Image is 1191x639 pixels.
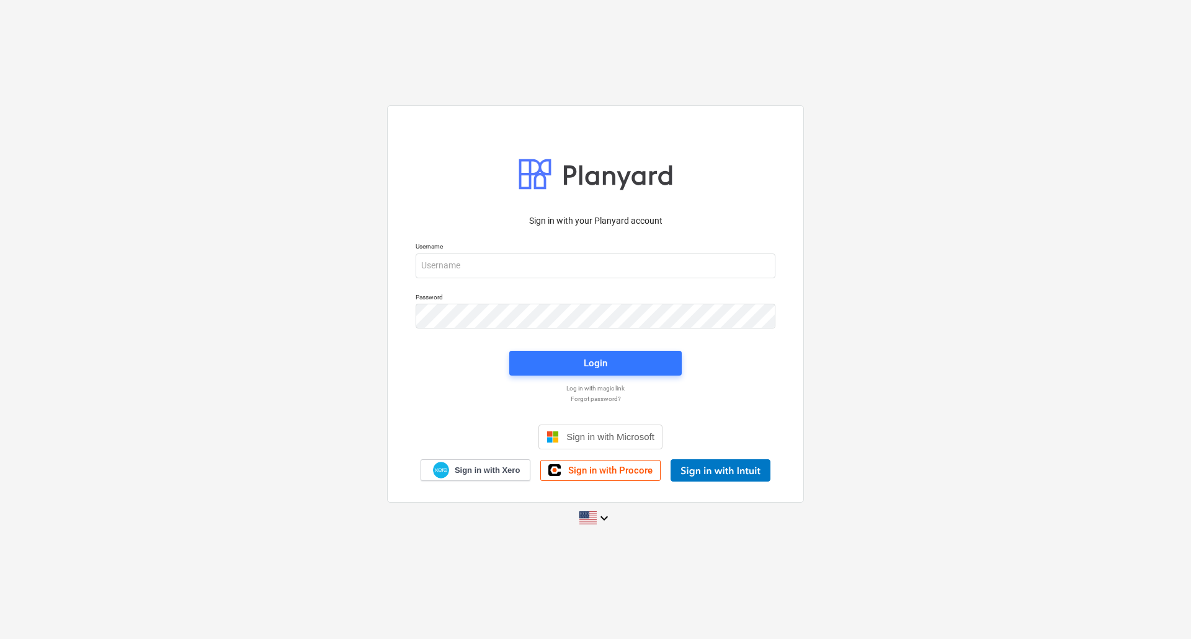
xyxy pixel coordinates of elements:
i: keyboard_arrow_down [597,511,612,526]
span: Sign in with Microsoft [566,431,654,442]
img: Xero logo [433,462,449,478]
div: Login [584,355,607,371]
span: Sign in with Xero [455,465,520,476]
span: Sign in with Procore [568,465,653,476]
a: Sign in with Xero [421,459,531,481]
a: Forgot password? [409,395,782,403]
p: Username [416,242,775,253]
button: Login [509,351,682,376]
p: Sign in with your Planyard account [416,214,775,227]
img: Microsoft logo [546,431,559,443]
input: Username [416,253,775,278]
p: Password [416,293,775,304]
a: Sign in with Procore [540,460,661,481]
a: Log in with magic link [409,384,782,392]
